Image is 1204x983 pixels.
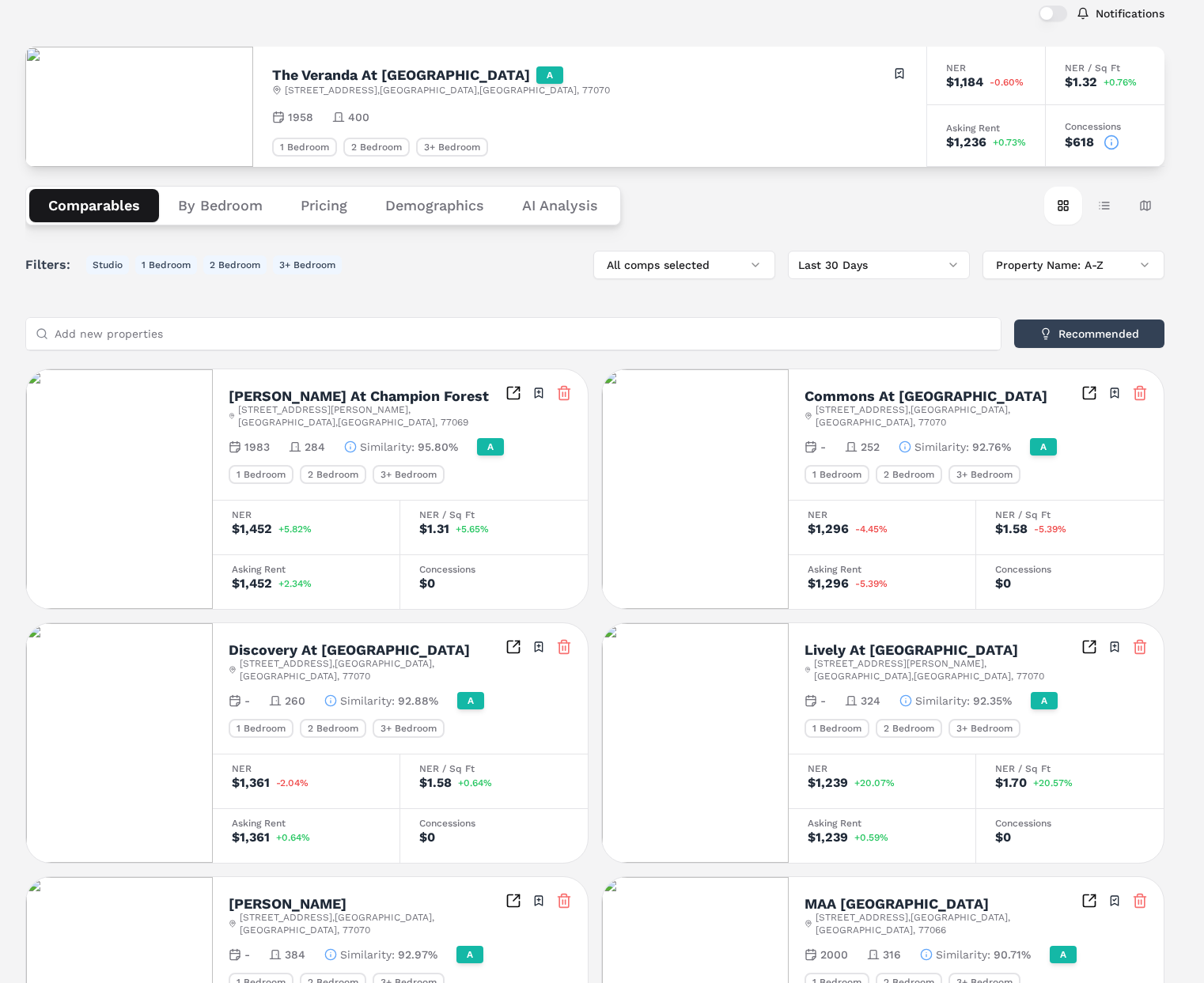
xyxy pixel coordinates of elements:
button: By Bedroom [159,189,282,222]
div: $0 [419,831,435,844]
span: Filters: [25,255,80,274]
span: - [244,693,250,709]
span: -5.39% [855,579,888,588]
span: 384 [285,947,305,962]
div: $1,296 [808,523,849,535]
div: 3+ Bedroom [373,719,445,738]
button: 2 Bedroom [203,255,267,274]
div: Asking Rent [232,819,381,828]
button: Studio [86,255,129,274]
div: A [1050,946,1077,963]
div: $1,361 [232,777,270,789]
span: +20.57% [1033,778,1073,788]
div: NER / Sq Ft [419,764,569,773]
button: All comps selected [593,251,775,279]
div: $1.70 [995,777,1027,789]
div: $1,236 [946,136,986,149]
div: NER / Sq Ft [419,510,569,520]
div: NER [232,510,381,520]
span: +20.07% [854,778,895,788]
span: 2000 [820,947,848,962]
span: Similarity : [340,947,395,962]
button: 1 Bedroom [135,255,197,274]
div: Asking Rent [232,565,381,574]
div: Concessions [419,819,569,828]
span: [STREET_ADDRESS] , [GEOGRAPHIC_DATA] , [GEOGRAPHIC_DATA] , 77070 [240,911,505,936]
div: NER [232,764,381,773]
div: $0 [995,831,1011,844]
span: 260 [285,693,305,709]
div: Asking Rent [808,565,956,574]
span: 316 [883,947,901,962]
div: $1.31 [419,523,449,535]
div: 1 Bedroom [229,719,293,738]
div: 3+ Bedroom [948,719,1020,738]
div: NER / Sq Ft [1065,63,1145,73]
div: 3+ Bedroom [948,465,1020,484]
span: +0.64% [458,778,492,788]
div: 2 Bedroom [300,465,366,484]
div: 1 Bedroom [805,719,869,738]
div: NER [946,63,1026,73]
span: 1983 [244,439,270,455]
span: 95.80% [418,439,458,455]
div: NER / Sq Ft [995,510,1145,520]
div: $1.58 [419,777,452,789]
span: - [820,693,826,709]
div: 1 Bedroom [229,465,293,484]
span: +2.34% [278,579,312,588]
span: +0.76% [1104,78,1137,87]
span: Similarity : [360,439,415,455]
div: Asking Rent [808,819,956,828]
div: 2 Bedroom [876,719,942,738]
div: NER [808,764,956,773]
span: [STREET_ADDRESS] , [GEOGRAPHIC_DATA] , [GEOGRAPHIC_DATA] , 77070 [816,403,1081,429]
span: 92.76% [972,439,1011,455]
button: Pricing [282,189,366,222]
h2: The Veranda At [GEOGRAPHIC_DATA] [272,68,530,82]
div: 2 Bedroom [343,138,410,157]
span: 1958 [288,109,313,125]
div: A [457,692,484,709]
a: Inspect Comparables [1081,893,1097,909]
div: NER / Sq Ft [995,764,1145,773]
div: $618 [1065,136,1094,149]
div: $1,452 [232,523,272,535]
div: $1,361 [232,831,270,844]
a: Inspect Comparables [1081,385,1097,401]
h2: [PERSON_NAME] [229,897,346,911]
span: +5.65% [456,524,489,534]
span: 92.35% [973,693,1012,709]
span: 252 [861,439,880,455]
div: A [536,66,563,84]
div: 1 Bedroom [805,465,869,484]
span: [STREET_ADDRESS] , [GEOGRAPHIC_DATA] , [GEOGRAPHIC_DATA] , 77070 [285,84,610,96]
div: $1,296 [808,577,849,590]
div: 2 Bedroom [300,719,366,738]
span: - [820,439,826,455]
input: Add new properties [55,318,991,350]
button: Recommended [1014,319,1164,348]
h2: MAA [GEOGRAPHIC_DATA] [805,897,989,911]
div: 3+ Bedroom [416,138,488,157]
h2: Discovery At [GEOGRAPHIC_DATA] [229,643,470,657]
div: $1.58 [995,523,1028,535]
span: -0.60% [990,78,1024,87]
span: [STREET_ADDRESS][PERSON_NAME] , [GEOGRAPHIC_DATA] , [GEOGRAPHIC_DATA] , 77070 [814,657,1081,682]
div: A [456,946,483,963]
span: 284 [305,439,325,455]
div: 1 Bedroom [272,138,337,157]
h2: Commons At [GEOGRAPHIC_DATA] [805,389,1047,403]
span: 90.71% [994,947,1031,962]
h2: Lively At [GEOGRAPHIC_DATA] [805,643,1018,657]
div: NER [808,510,956,520]
div: $0 [419,577,435,590]
span: [STREET_ADDRESS] , [GEOGRAPHIC_DATA] , [GEOGRAPHIC_DATA] , 77066 [816,911,1081,936]
div: $1,239 [808,831,848,844]
div: 3+ Bedroom [373,465,445,484]
span: +0.73% [993,138,1026,147]
span: 92.97% [398,947,437,962]
a: Inspect Comparables [505,893,521,909]
span: [STREET_ADDRESS] , [GEOGRAPHIC_DATA] , [GEOGRAPHIC_DATA] , 77070 [240,657,505,682]
div: Concessions [1065,122,1145,131]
